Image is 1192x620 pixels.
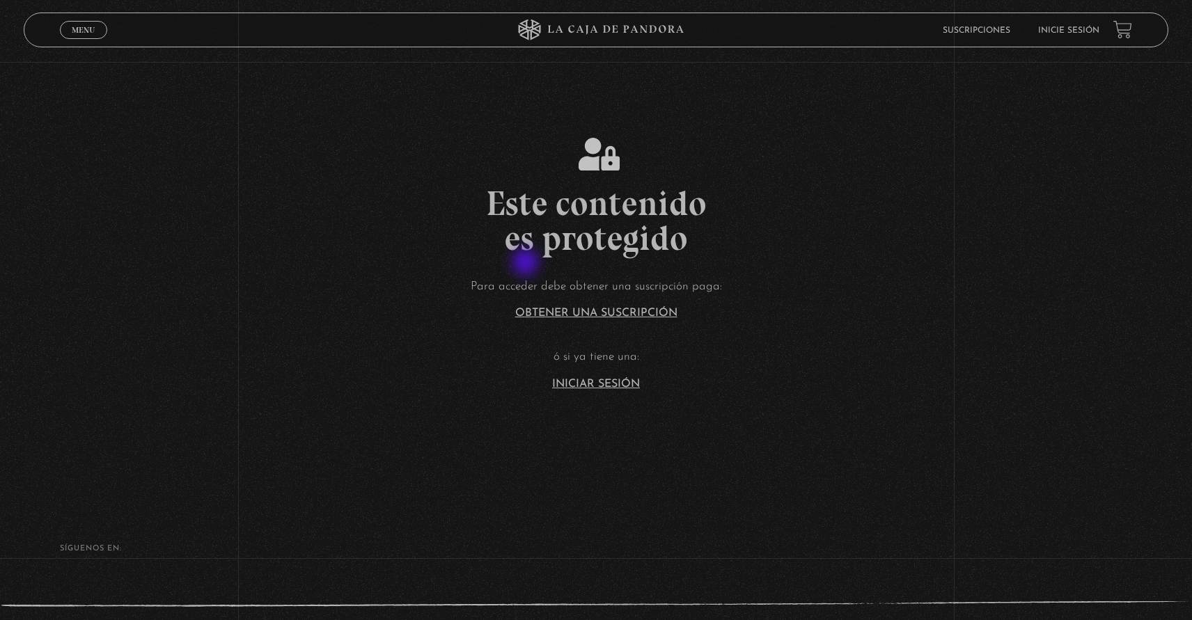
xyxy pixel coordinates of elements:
[943,26,1010,35] a: Suscripciones
[72,26,95,34] span: Menu
[552,379,640,390] a: Iniciar Sesión
[515,308,677,319] a: Obtener una suscripción
[60,545,1133,553] h4: SÍguenos en:
[1038,26,1099,35] a: Inicie sesión
[67,38,100,47] span: Cerrar
[1113,20,1132,39] a: View your shopping cart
